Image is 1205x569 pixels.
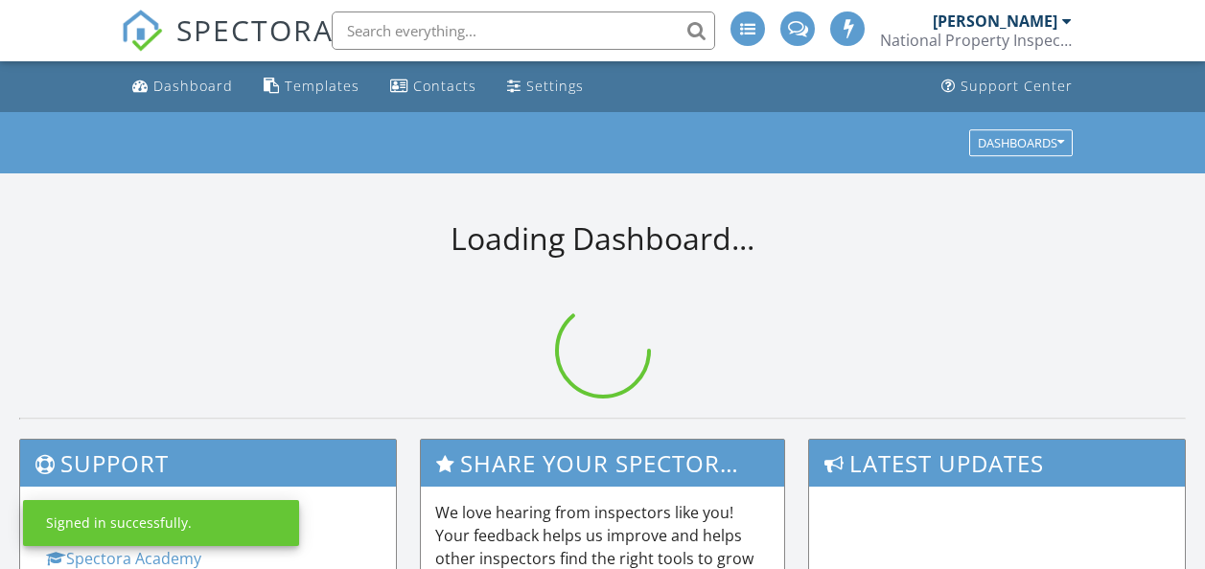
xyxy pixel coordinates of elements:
h3: Support [20,440,396,487]
h3: Latest Updates [809,440,1185,487]
a: Contacts [382,69,484,104]
a: Spectora Academy [46,548,201,569]
div: Dashboard [153,77,233,95]
input: Search everything... [332,11,715,50]
a: Support Center [934,69,1080,104]
a: Dashboard [125,69,241,104]
span: SPECTORA [176,10,334,50]
h3: Share Your Spectora Experience [421,440,785,487]
a: Templates [256,69,367,104]
div: Contacts [413,77,476,95]
img: The Best Home Inspection Software - Spectora [121,10,163,52]
div: Signed in successfully. [46,513,192,533]
div: Templates [285,77,359,95]
div: National Property Inspections [880,31,1072,50]
button: Dashboards [969,129,1073,156]
div: Settings [526,77,584,95]
div: Support Center [961,77,1073,95]
div: Dashboards [978,136,1064,149]
a: Settings [499,69,591,104]
div: [PERSON_NAME] [933,11,1057,31]
a: SPECTORA [121,26,334,66]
